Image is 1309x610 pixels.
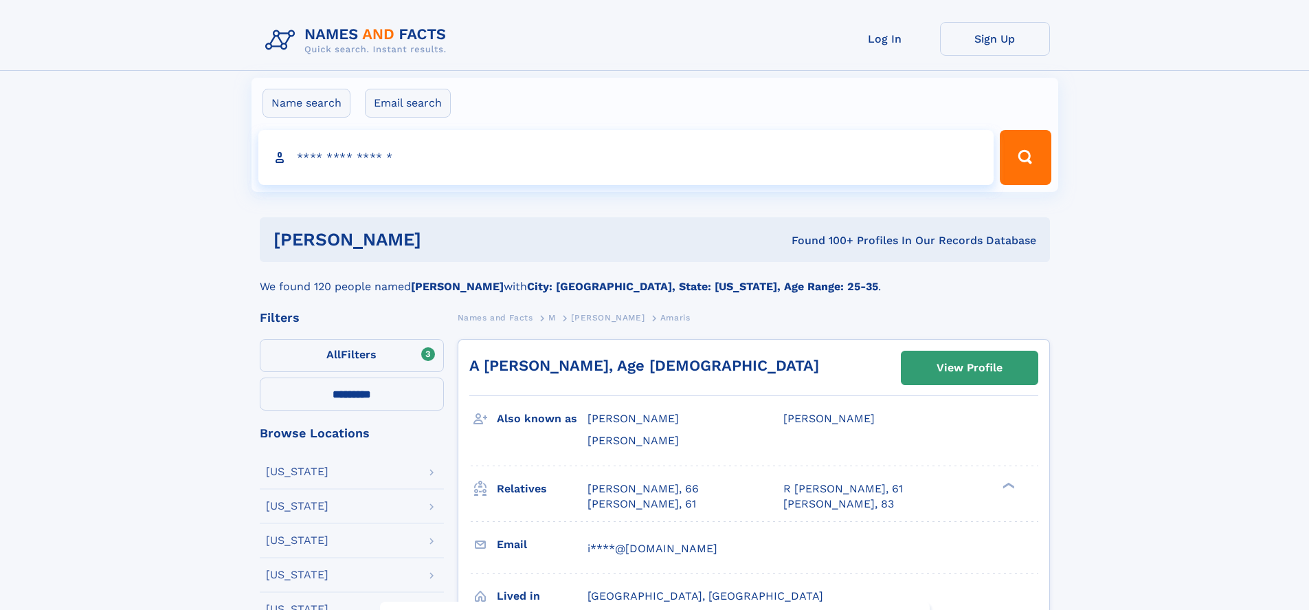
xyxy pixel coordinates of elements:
[571,309,645,326] a: [PERSON_NAME]
[266,501,328,512] div: [US_STATE]
[783,481,903,497] a: R [PERSON_NAME], 61
[783,412,875,425] span: [PERSON_NAME]
[588,412,679,425] span: [PERSON_NAME]
[365,89,451,118] label: Email search
[497,477,588,501] h3: Relatives
[260,262,1050,295] div: We found 120 people named with .
[902,351,1038,384] a: View Profile
[527,280,878,293] b: City: [GEOGRAPHIC_DATA], State: [US_STATE], Age Range: 25-35
[273,231,607,248] h1: [PERSON_NAME]
[940,22,1050,56] a: Sign Up
[1000,130,1051,185] button: Search Button
[266,466,328,477] div: [US_STATE]
[266,535,328,546] div: [US_STATE]
[937,352,1003,384] div: View Profile
[469,357,819,374] a: A [PERSON_NAME], Age [DEMOGRAPHIC_DATA]
[497,407,588,431] h3: Also known as
[326,348,341,361] span: All
[783,497,894,512] a: [PERSON_NAME], 83
[262,89,350,118] label: Name search
[606,233,1036,248] div: Found 100+ Profiles In Our Records Database
[548,309,556,326] a: M
[497,585,588,608] h3: Lived in
[548,313,556,323] span: M
[411,280,504,293] b: [PERSON_NAME]
[497,533,588,556] h3: Email
[260,22,458,59] img: Logo Names and Facts
[588,434,679,447] span: [PERSON_NAME]
[999,481,1016,490] div: ❯
[571,313,645,323] span: [PERSON_NAME]
[588,589,823,602] span: [GEOGRAPHIC_DATA], [GEOGRAPHIC_DATA]
[266,569,328,580] div: [US_STATE]
[260,312,444,324] div: Filters
[260,339,444,372] label: Filters
[830,22,940,56] a: Log In
[458,309,533,326] a: Names and Facts
[660,313,691,323] span: Amaris
[588,481,699,497] a: [PERSON_NAME], 66
[258,130,994,185] input: search input
[588,497,696,512] a: [PERSON_NAME], 61
[260,427,444,439] div: Browse Locations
